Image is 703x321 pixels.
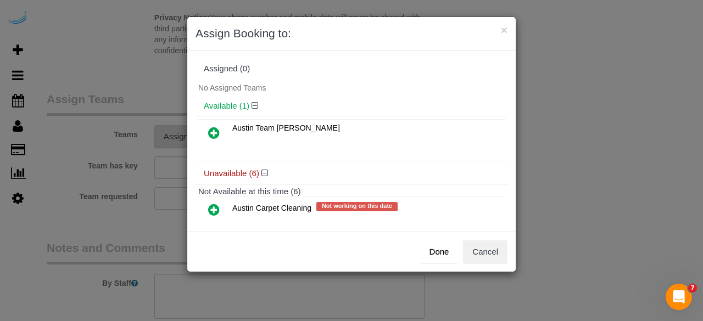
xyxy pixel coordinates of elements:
h4: Not Available at this time (6) [198,187,505,196]
button: Cancel [463,240,507,263]
span: Austin Carpet Cleaning [232,204,311,213]
span: 7 [688,284,697,292]
span: Austin Team [PERSON_NAME] [232,123,340,132]
span: Not working on this date [316,202,398,211]
div: Assigned (0) [204,64,499,74]
iframe: Intercom live chat [666,284,692,310]
span: No Assigned Teams [198,83,266,92]
button: Done [420,240,459,263]
h3: Assign Booking to: [196,25,507,42]
h4: Unavailable (6) [204,169,499,178]
button: × [501,24,507,36]
h4: Available (1) [204,102,499,111]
